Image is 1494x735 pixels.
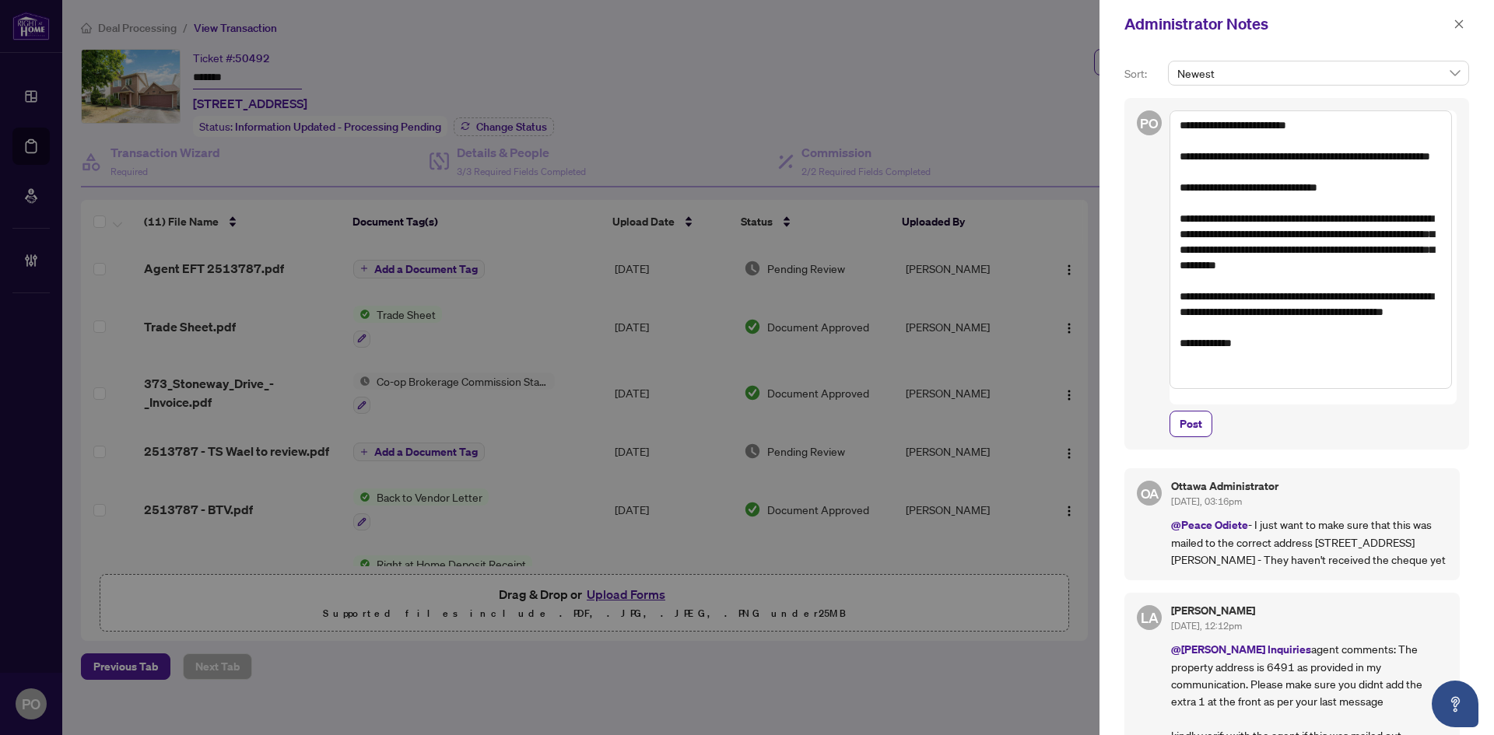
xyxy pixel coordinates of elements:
p: Sort: [1124,65,1162,82]
span: OA [1140,482,1159,503]
p: - I just want to make sure that this was mailed to the correct address [STREET_ADDRESS][PERSON_NA... [1171,516,1447,568]
span: Post [1180,411,1202,436]
div: Administrator Notes [1124,12,1449,36]
span: close [1454,19,1464,30]
span: LA [1141,607,1159,628]
span: [DATE], 03:16pm [1171,495,1242,507]
span: Newest [1177,61,1460,85]
span: PO [1140,112,1158,133]
span: @Peace Odiete [1171,517,1248,532]
button: Open asap [1432,681,1478,727]
span: @[PERSON_NAME] Inquiries [1171,642,1311,656]
span: [DATE], 12:12pm [1171,620,1242,632]
h5: [PERSON_NAME] [1171,605,1447,616]
button: Post [1170,411,1212,437]
h5: Ottawa Administrator [1171,481,1447,492]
